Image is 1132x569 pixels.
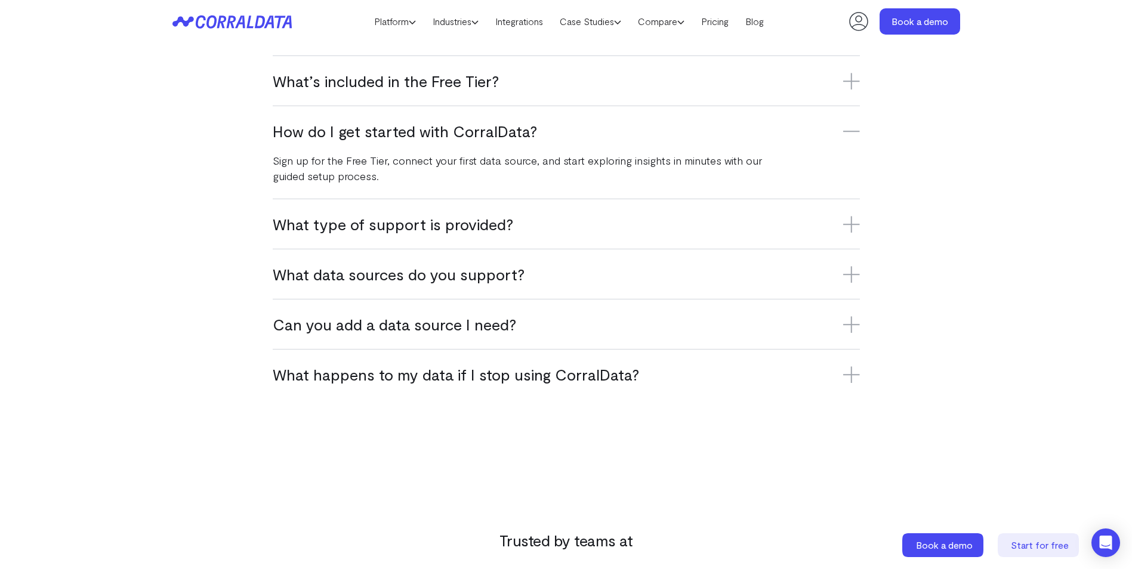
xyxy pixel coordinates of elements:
span: Start for free [1011,539,1069,551]
a: Compare [630,13,693,30]
h3: What’s included in the Free Tier? [273,71,860,91]
div: Open Intercom Messenger [1091,528,1120,557]
h3: Trusted by teams at [172,530,960,550]
a: Book a demo [880,8,960,35]
a: Pricing [693,13,737,30]
h3: How do I get started with CorralData? [273,121,860,141]
p: Sign up for the Free Tier, connect your first data source, and start exploring insights in minute... [273,153,764,184]
h3: What data sources do you support? [273,264,860,284]
a: Industries [424,13,487,30]
span: Book a demo [916,539,973,551]
a: Integrations [487,13,551,30]
h3: Can you add a data source I need? [273,314,860,334]
a: Platform [366,13,424,30]
a: Start for free [998,533,1081,557]
h3: What happens to my data if I stop using CorralData? [273,364,860,384]
a: Blog [737,13,772,30]
a: Book a demo [902,533,986,557]
h3: What type of support is provided? [273,214,860,234]
a: Case Studies [551,13,630,30]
